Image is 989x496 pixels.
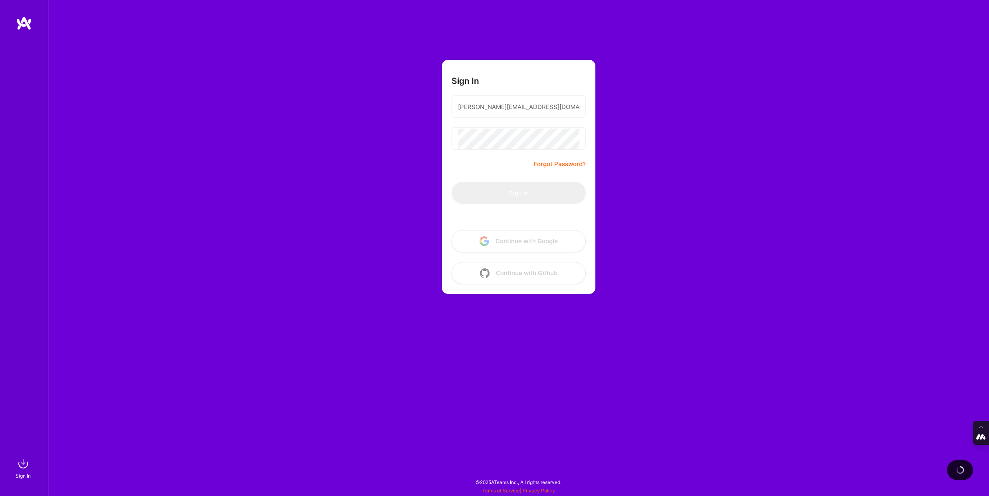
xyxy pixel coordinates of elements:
img: icon [480,236,489,246]
a: sign inSign In [17,456,31,480]
span: | [482,488,555,494]
img: icon [480,268,490,278]
img: logo [16,16,32,30]
a: Terms of Service [482,488,520,494]
button: Continue with Google [452,230,586,252]
button: Sign In [452,182,586,204]
button: Continue with Github [452,262,586,284]
div: Sign In [16,472,31,480]
div: © 2025 ATeams Inc., All rights reserved. [48,472,989,492]
input: Email... [458,97,579,117]
a: Privacy Policy [523,488,555,494]
img: loading [956,466,964,474]
a: Forgot Password? [534,159,586,169]
h3: Sign In [452,76,479,86]
img: sign in [15,456,31,472]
